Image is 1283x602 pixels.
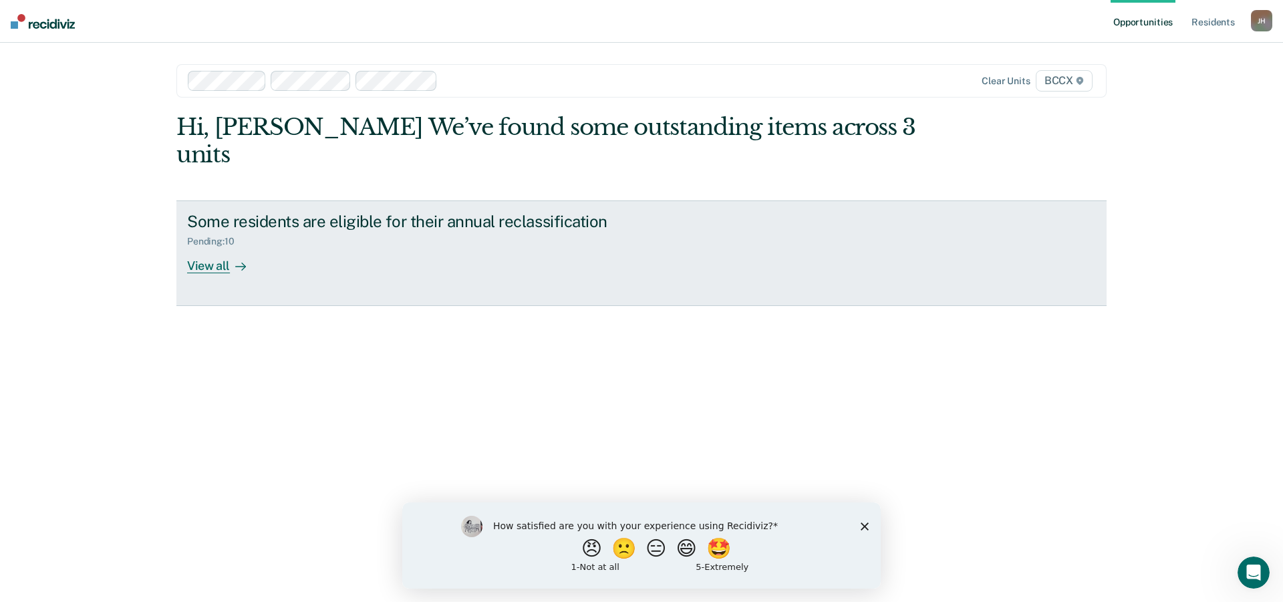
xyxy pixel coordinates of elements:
div: Pending : 10 [187,236,245,247]
iframe: Intercom live chat [1238,557,1270,589]
div: Clear units [982,76,1030,87]
a: Some residents are eligible for their annual reclassificationPending:10View all [176,200,1107,306]
div: J H [1251,10,1272,31]
button: JH [1251,10,1272,31]
iframe: Survey by Kim from Recidiviz [402,502,881,589]
span: BCCX [1036,70,1093,92]
div: Hi, [PERSON_NAME] We’ve found some outstanding items across 3 units [176,114,921,168]
div: View all [187,247,262,273]
div: Some residents are eligible for their annual reclassification [187,212,656,231]
img: Recidiviz [11,14,75,29]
